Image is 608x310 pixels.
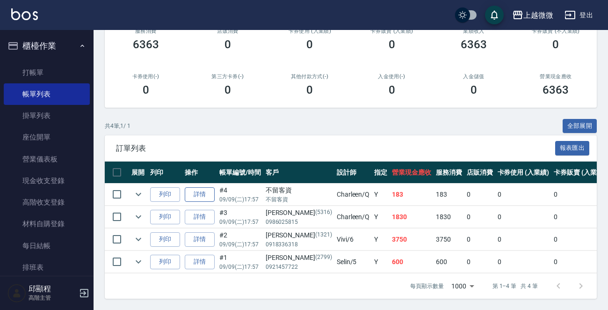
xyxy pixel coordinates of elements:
[4,34,90,58] button: 櫃檯作業
[266,253,332,263] div: [PERSON_NAME]
[551,206,608,228] td: 0
[217,251,263,273] td: #1
[552,38,559,51] h3: 0
[551,229,608,251] td: 0
[4,126,90,148] a: 座位開單
[495,229,552,251] td: 0
[461,38,487,51] h3: 6363
[434,162,464,184] th: 服務消費
[29,284,76,294] h5: 邱顯程
[4,192,90,213] a: 高階收支登錄
[185,232,215,247] a: 詳情
[150,187,180,202] button: 列印
[217,184,263,206] td: #4
[434,184,464,206] td: 183
[315,253,332,263] p: (2799)
[390,162,434,184] th: 營業現金應收
[217,206,263,228] td: #3
[334,251,372,273] td: Selin /5
[29,294,76,302] p: 高階主管
[198,28,257,34] h2: 店販消費
[131,232,145,246] button: expand row
[372,162,390,184] th: 指定
[410,282,444,290] p: 每頁顯示數量
[217,162,263,184] th: 帳單編號/時間
[495,184,552,206] td: 0
[129,162,148,184] th: 展開
[526,28,586,34] h2: 卡券販賣 (不入業績)
[495,162,552,184] th: 卡券使用 (入業績)
[434,229,464,251] td: 3750
[448,273,478,299] div: 1000
[116,144,555,153] span: 訂單列表
[464,206,495,228] td: 0
[362,74,421,80] h2: 入金使用(-)
[4,257,90,278] a: 排班表
[4,148,90,170] a: 營業儀表板
[464,229,495,251] td: 0
[390,206,434,228] td: 1830
[464,162,495,184] th: 店販消費
[185,210,215,224] a: 詳情
[280,28,340,34] h2: 卡券使用 (入業績)
[464,251,495,273] td: 0
[306,38,313,51] h3: 0
[266,195,332,204] p: 不留客資
[561,7,597,24] button: 登出
[266,263,332,271] p: 0921457722
[4,170,90,192] a: 現金收支登錄
[306,83,313,96] h3: 0
[150,210,180,224] button: 列印
[182,162,217,184] th: 操作
[219,240,261,249] p: 09/09 (二) 17:57
[372,206,390,228] td: Y
[372,229,390,251] td: Y
[434,251,464,273] td: 600
[266,185,332,195] div: 不留客資
[116,74,175,80] h2: 卡券使用(-)
[444,28,503,34] h2: 業績收入
[390,251,434,273] td: 600
[143,83,149,96] h3: 0
[563,119,597,133] button: 全部展開
[551,251,608,273] td: 0
[219,218,261,226] p: 09/09 (二) 17:57
[185,255,215,269] a: 詳情
[133,38,159,51] h3: 6363
[280,74,340,80] h2: 其他付款方式(-)
[523,9,553,21] div: 上越微微
[7,284,26,303] img: Person
[4,83,90,105] a: 帳單列表
[526,74,586,80] h2: 營業現金應收
[266,218,332,226] p: 0986025815
[4,62,90,83] a: 打帳單
[470,83,477,96] h3: 0
[116,28,175,34] h3: 服務消費
[390,184,434,206] td: 183
[185,187,215,202] a: 詳情
[224,38,231,51] h3: 0
[555,143,590,152] a: 報表匯出
[219,263,261,271] p: 09/09 (二) 17:57
[217,229,263,251] td: #2
[389,83,395,96] h3: 0
[150,255,180,269] button: 列印
[334,184,372,206] td: Charleen /Q
[263,162,334,184] th: 客戶
[495,206,552,228] td: 0
[266,230,332,240] div: [PERSON_NAME]
[372,184,390,206] td: Y
[315,230,332,240] p: (1321)
[551,184,608,206] td: 0
[555,141,590,155] button: 報表匯出
[198,74,257,80] h2: 第三方卡券(-)
[551,162,608,184] th: 卡券販賣 (入業績)
[495,251,552,273] td: 0
[266,240,332,249] p: 0918336318
[105,122,130,130] p: 共 4 筆, 1 / 1
[131,210,145,224] button: expand row
[372,251,390,273] td: Y
[131,255,145,269] button: expand row
[131,187,145,201] button: expand row
[485,6,504,24] button: save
